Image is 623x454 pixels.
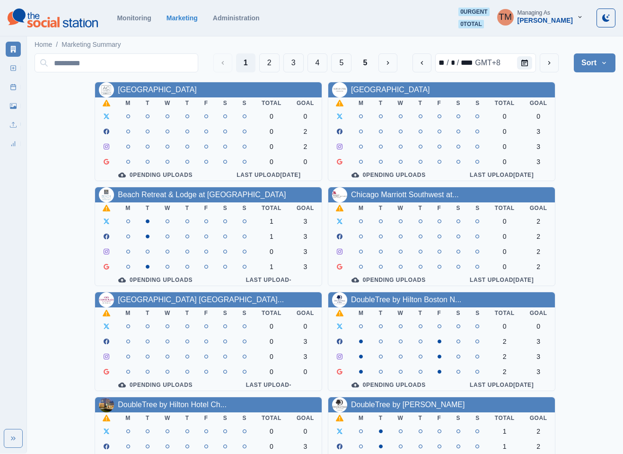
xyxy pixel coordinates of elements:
img: 192873340585653 [99,292,114,307]
img: 321580747714580 [332,82,347,97]
a: Review Summary [6,136,21,151]
th: T [138,202,157,214]
div: 1 [262,263,281,271]
th: W [157,307,178,319]
div: Last Upload [DATE] [456,171,547,179]
th: F [430,97,449,109]
a: DoubleTree by Hilton Hotel Ch... [118,401,227,409]
button: Page 2 [259,53,280,72]
div: Last Upload [DATE] [223,171,314,179]
div: 0 [495,128,515,135]
th: M [118,97,138,109]
button: Page 1 [236,53,255,72]
th: Goal [522,97,555,109]
th: F [197,307,216,319]
div: 3 [297,263,314,271]
th: S [449,412,468,424]
div: 0 [262,353,281,360]
a: DoubleTree by [PERSON_NAME] [351,401,465,409]
th: Goal [289,412,322,424]
div: 0 [530,323,547,330]
div: day [450,57,456,69]
th: Goal [289,307,322,319]
div: 1 [495,428,515,435]
th: M [351,97,371,109]
button: Calendar [517,56,532,70]
div: 3 [530,143,547,150]
div: 0 [297,113,314,120]
div: 0 [495,263,515,271]
div: year [460,57,474,69]
button: previous [412,53,431,72]
img: 495180477166361 [332,292,347,307]
th: M [118,307,138,319]
div: [PERSON_NAME] [518,17,573,25]
th: S [449,307,468,319]
div: 0 Pending Uploads [336,276,441,284]
th: T [138,307,157,319]
th: F [430,202,449,214]
div: 0 [495,158,515,166]
div: Date [438,57,501,69]
th: T [138,412,157,424]
a: Beach Retreat & Lodge at [GEOGRAPHIC_DATA] [118,191,286,199]
th: M [118,202,138,214]
th: T [371,412,390,424]
th: W [390,307,411,319]
th: Total [487,307,522,319]
button: Sort [574,53,615,72]
th: T [138,97,157,109]
th: W [157,97,178,109]
a: Monitoring [117,14,151,22]
th: Goal [522,307,555,319]
th: W [390,412,411,424]
div: 0 [495,113,515,120]
div: 0 Pending Uploads [103,171,208,179]
div: 0 [495,248,515,255]
div: 3 [530,368,547,375]
div: 0 Pending Uploads [336,381,441,389]
div: 2 [297,128,314,135]
div: 3 [297,248,314,255]
th: S [235,307,254,319]
div: 3 [530,158,547,166]
div: 2 [495,338,515,345]
th: M [351,202,371,214]
div: 3 [297,338,314,345]
a: Marketing [167,14,198,22]
div: 2 [530,233,547,240]
th: T [178,412,197,424]
div: 0 [262,428,281,435]
div: 1 [262,218,281,225]
div: time zone [474,57,501,69]
th: T [178,202,197,214]
th: T [371,97,390,109]
button: Managing As[PERSON_NAME] [490,8,591,26]
th: S [216,97,235,109]
th: S [468,202,487,214]
th: Goal [289,97,322,109]
div: 0 [495,233,515,240]
div: 3 [297,353,314,360]
th: Total [487,202,522,214]
th: T [411,97,430,109]
div: 2 [495,353,515,360]
div: Last Upload - [223,276,314,284]
div: 0 [262,338,281,345]
a: Chicago Marriott Southwest at... [351,191,459,199]
a: Post Schedule [6,79,21,95]
a: Administration [213,14,260,22]
th: F [197,202,216,214]
th: W [390,202,411,214]
img: 1306730782733455 [332,397,347,412]
a: Media Library [6,98,21,113]
div: Last Upload [DATE] [456,276,547,284]
div: 0 Pending Uploads [103,381,208,389]
a: Uploads [6,117,21,132]
div: 0 [262,248,281,255]
th: S [468,412,487,424]
div: 1 [262,233,281,240]
th: S [235,97,254,109]
div: 0 [262,323,281,330]
button: Page 5 [331,53,351,72]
